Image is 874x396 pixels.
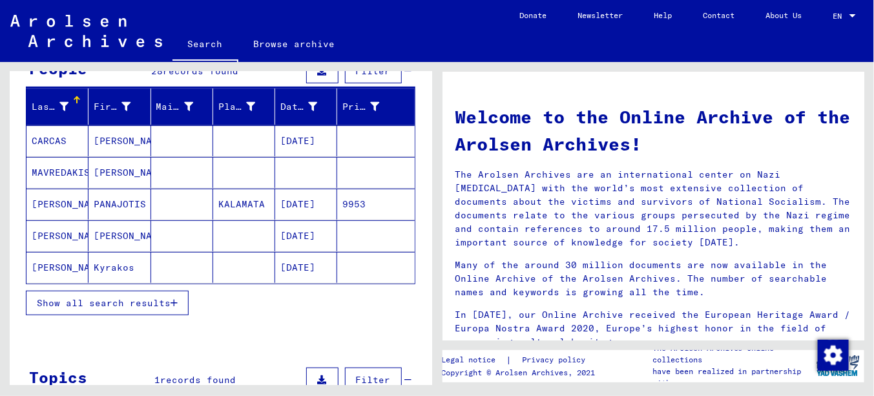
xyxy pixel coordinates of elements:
button: Filter [345,368,402,392]
h1: Welcome to the Online Archive of the Arolsen Archives! [455,103,852,158]
div: First Name [94,100,130,114]
span: 28 [151,65,163,77]
div: Change consent [817,339,848,370]
div: Last Name [32,96,88,117]
mat-cell: Kyrakos [88,252,151,283]
div: Prisoner # [342,96,399,117]
div: Maiden Name [156,100,193,114]
mat-cell: [DATE] [275,252,337,283]
mat-cell: MAVREDAKIS [26,157,88,188]
p: The Arolsen Archives online collections [652,342,811,366]
mat-cell: [PERSON_NAME] [26,252,88,283]
mat-cell: [DATE] [275,189,337,220]
div: Last Name [32,100,68,114]
span: records found [160,374,236,386]
img: Change consent [818,340,849,371]
p: Copyright © Arolsen Archives, 2021 [441,367,601,379]
div: First Name [94,96,150,117]
div: Date of Birth [280,100,317,114]
mat-cell: [PERSON_NAME] [26,189,88,220]
span: 1 [154,374,160,386]
div: Topics [29,366,87,389]
mat-cell: [DATE] [275,220,337,251]
span: Filter [356,374,391,386]
mat-header-cell: Date of Birth [275,89,337,125]
mat-cell: KALAMATA [213,189,275,220]
p: Many of the around 30 million documents are now available in the Online Archive of the Arolsen Ar... [455,258,852,299]
mat-cell: [DATE] [275,125,337,156]
span: records found [163,65,238,77]
p: The Arolsen Archives are an international center on Nazi [MEDICAL_DATA] with the world’s most ext... [455,168,852,249]
mat-cell: [PERSON_NAME] [88,157,151,188]
div: Maiden Name [156,96,213,117]
div: Place of Birth [218,96,275,117]
a: Search [172,28,238,62]
mat-header-cell: Last Name [26,89,88,125]
p: have been realized in partnership with [652,366,811,389]
mat-select-trigger: EN [833,11,842,21]
span: Show all search results [37,297,171,309]
div: Prisoner # [342,100,379,114]
button: Show all search results [26,291,189,315]
mat-cell: CARCAS [26,125,88,156]
p: In [DATE], our Online Archive received the European Heritage Award / Europa Nostra Award 2020, Eu... [455,308,852,349]
a: Legal notice [441,353,506,367]
div: | [441,353,601,367]
mat-cell: [PERSON_NAME] [26,220,88,251]
mat-header-cell: Prisoner # [337,89,414,125]
mat-cell: [PERSON_NAME] [88,220,151,251]
mat-header-cell: First Name [88,89,151,125]
span: Filter [356,65,391,77]
a: Browse archive [238,28,351,59]
img: Arolsen_neg.svg [10,15,162,47]
div: Date of Birth [280,96,337,117]
a: Privacy policy [512,353,601,367]
mat-header-cell: Place of Birth [213,89,275,125]
mat-cell: PANAJOTIS [88,189,151,220]
mat-header-cell: Maiden Name [151,89,213,125]
img: yv_logo.png [814,349,862,382]
mat-cell: [PERSON_NAME] [88,125,151,156]
div: Place of Birth [218,100,255,114]
mat-cell: 9953 [337,189,414,220]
